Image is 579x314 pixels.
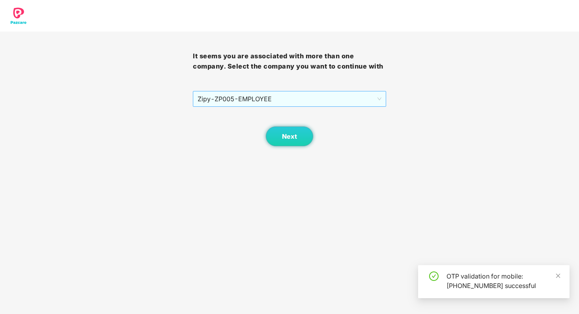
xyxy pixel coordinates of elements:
span: check-circle [429,271,439,281]
div: OTP validation for mobile: [PHONE_NUMBER] successful [446,271,560,290]
span: close [555,273,561,279]
button: Next [266,126,313,146]
span: Next [282,133,297,140]
span: Zipy - ZP005 - EMPLOYEE [198,91,381,106]
h3: It seems you are associated with more than one company. Select the company you want to continue with [193,51,386,71]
